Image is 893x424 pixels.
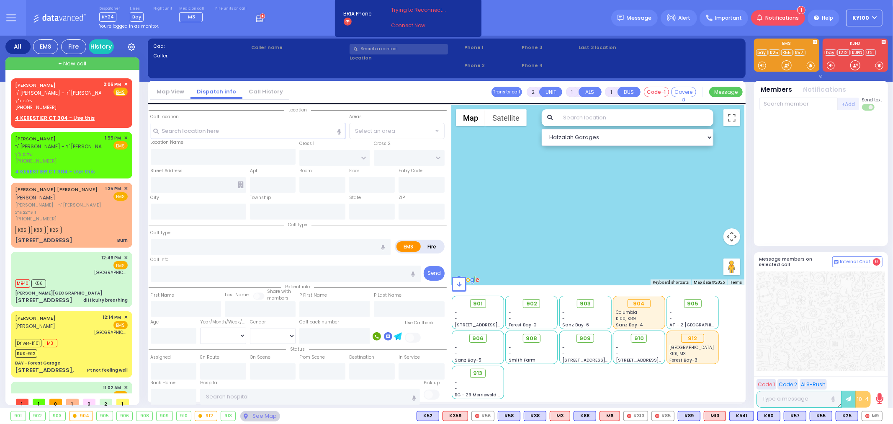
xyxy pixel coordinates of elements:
[151,123,345,139] input: Search location here
[562,351,565,357] span: -
[61,39,86,54] div: Fire
[655,414,659,418] img: red-radio-icon.svg
[350,44,448,54] input: Search a contact
[757,379,776,390] button: Code 1
[498,411,520,421] div: K58
[15,186,98,193] a: [PERSON_NAME] [PERSON_NAME]
[113,321,128,329] span: EMS
[471,411,494,421] div: K56
[242,88,289,96] a: Call History
[715,14,742,22] span: Important
[757,411,780,421] div: BLS
[509,344,511,351] span: -
[678,411,700,421] div: K89
[124,81,128,88] span: ✕
[94,329,128,336] span: Mount Sinai
[562,344,565,351] span: -
[130,6,144,11] label: Lines
[151,230,171,236] label: Call Type
[836,411,858,421] div: K25
[251,44,347,51] label: Caller name
[781,49,793,56] a: K55
[443,411,468,421] div: K359
[420,241,444,252] label: Fire
[106,186,121,192] span: 1:35 PM
[670,322,732,328] span: AT - 2 [GEOGRAPHIC_DATA]
[151,139,184,146] label: Location Name
[681,334,704,343] div: 912
[832,256,883,267] button: Internal Chat 0
[678,14,690,22] span: Alert
[391,6,457,14] span: Trying to Reconnect...
[286,346,309,352] span: Status
[723,109,740,126] button: Toggle fullscreen view
[455,392,502,398] span: BG - 29 Merriewold S.
[456,109,485,126] button: Show street map
[600,411,620,421] div: M6
[344,10,372,18] span: BRIA Phone
[153,6,172,11] label: Night unit
[670,351,686,357] span: K101, M3
[509,351,511,357] span: -
[151,168,183,174] label: Street Address
[399,194,405,201] label: ZIP
[49,411,65,421] div: 903
[651,411,674,421] div: K85
[104,81,121,88] span: 2:06 PM
[250,168,257,174] label: Apt
[124,384,128,391] span: ✕
[151,292,175,299] label: First Name
[195,411,217,421] div: 912
[5,39,31,54] div: All
[455,322,534,328] span: [STREET_ADDRESS][PERSON_NAME]
[644,87,669,97] button: Code-1
[299,319,339,326] label: Call back number
[15,236,72,245] div: [STREET_ADDRESS]
[15,360,60,366] div: BAY - Forest Garage
[281,284,314,290] span: Patient info
[151,194,160,201] label: City
[97,411,113,421] div: 905
[33,13,89,23] img: Logo
[299,140,314,147] label: Cross 1
[33,399,45,405] span: 1
[729,411,754,421] div: BLS
[862,103,875,111] label: Turn off text
[15,226,30,234] span: K85
[628,299,651,308] div: 904
[784,411,806,421] div: K57
[616,309,637,315] span: Columbia
[284,222,311,228] span: Call type
[15,97,101,104] span: שלום כ"ץ
[670,357,698,363] span: Forest Bay-3
[627,414,631,418] img: red-radio-icon.svg
[374,140,391,147] label: Cross 2
[267,295,288,301] span: members
[240,411,280,421] div: See map
[349,168,359,174] label: Floor
[777,379,798,390] button: Code 2
[11,411,26,421] div: 901
[33,39,58,54] div: EMS
[580,300,591,308] span: 903
[15,315,56,321] a: [PERSON_NAME]
[15,339,41,347] span: Driver-K101
[723,228,740,245] button: Map camera controls
[618,15,624,21] img: message.svg
[94,269,128,276] span: Columbia University Irving Medical Center
[574,411,596,421] div: K88
[562,357,641,363] span: [STREET_ADDRESS][PERSON_NAME]
[522,44,576,51] span: Phone 3
[238,181,244,188] span: Other building occupants
[157,411,172,421] div: 909
[15,135,56,142] a: [PERSON_NAME]
[464,44,519,51] span: Phone 1
[454,274,481,285] a: Open this area in Google Maps (opens a new window)
[405,320,434,326] label: Use Callback
[124,314,128,321] span: ✕
[250,319,266,326] label: Gender
[355,127,395,135] span: Select an area
[424,380,440,386] label: Pick up
[579,87,602,97] button: ALS
[103,314,121,321] span: 12:14 PM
